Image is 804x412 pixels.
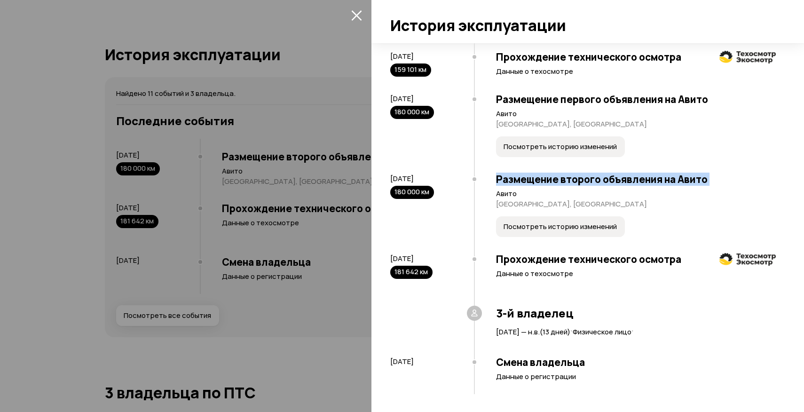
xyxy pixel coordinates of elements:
span: [DATE] [390,174,414,183]
span: Посмотреть историю изменений [504,222,617,231]
p: Данные о техосмотре [496,67,776,76]
div: 181 642 км [390,266,433,279]
h3: Размещение второго объявления на Авито [496,173,776,185]
h3: 3-й владелец [496,307,776,320]
h3: Прохождение технического осмотра [496,51,776,63]
span: · [570,322,573,338]
button: Посмотреть историю изменений [496,216,625,237]
p: Данные о техосмотре [496,269,776,278]
span: [DATE] [390,254,414,263]
span: · [631,322,634,338]
p: Данные о регистрации [496,372,776,381]
button: закрыть [349,8,364,23]
p: Авито [496,109,776,119]
span: [DATE] [390,94,414,103]
p: Авито [496,189,776,198]
img: logo [719,253,776,266]
span: Физическое лицо [573,327,631,337]
span: [DATE] [390,51,414,61]
span: [DATE] — н.в. ( 13 дней ) [496,327,570,337]
div: 159 101 км [390,63,431,77]
button: Посмотреть историю изменений [496,136,625,157]
img: logo [719,51,776,63]
h3: Смена владельца [496,356,776,368]
p: [GEOGRAPHIC_DATA], [GEOGRAPHIC_DATA] [496,199,776,209]
div: 180 000 км [390,186,434,199]
div: 180 000 км [390,106,434,119]
p: [GEOGRAPHIC_DATA], [GEOGRAPHIC_DATA] [496,119,776,129]
h3: Размещение первого объявления на Авито [496,93,776,105]
span: Посмотреть историю изменений [504,142,617,151]
h3: Прохождение технического осмотра [496,253,776,265]
span: [DATE] [390,357,414,366]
